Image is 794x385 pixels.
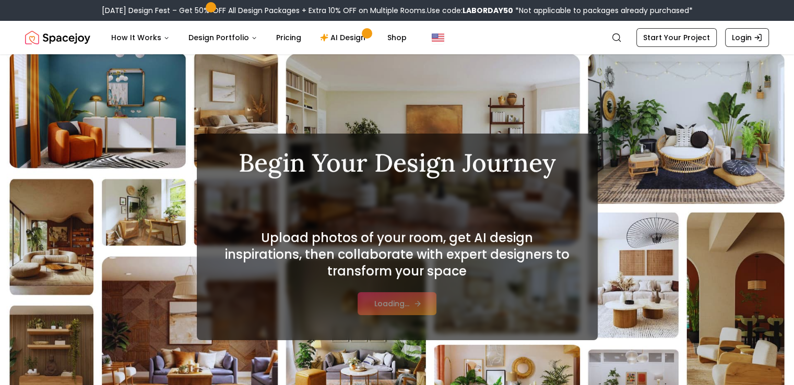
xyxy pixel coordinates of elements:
button: Design Portfolio [180,27,266,48]
div: [DATE] Design Fest – Get 50% OFF All Design Packages + Extra 10% OFF on Multiple Rooms. [102,5,693,16]
button: How It Works [103,27,178,48]
nav: Global [25,21,769,54]
img: United States [432,31,444,44]
span: Use code: [427,5,513,16]
h1: Begin Your Design Journey [222,150,573,175]
span: *Not applicable to packages already purchased* [513,5,693,16]
h2: Upload photos of your room, get AI design inspirations, then collaborate with expert designers to... [222,230,573,280]
a: Spacejoy [25,27,90,48]
nav: Main [103,27,415,48]
a: Start Your Project [636,28,717,47]
a: Pricing [268,27,310,48]
a: AI Design [312,27,377,48]
b: LABORDAY50 [463,5,513,16]
a: Login [725,28,769,47]
img: Spacejoy Logo [25,27,90,48]
a: Shop [379,27,415,48]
